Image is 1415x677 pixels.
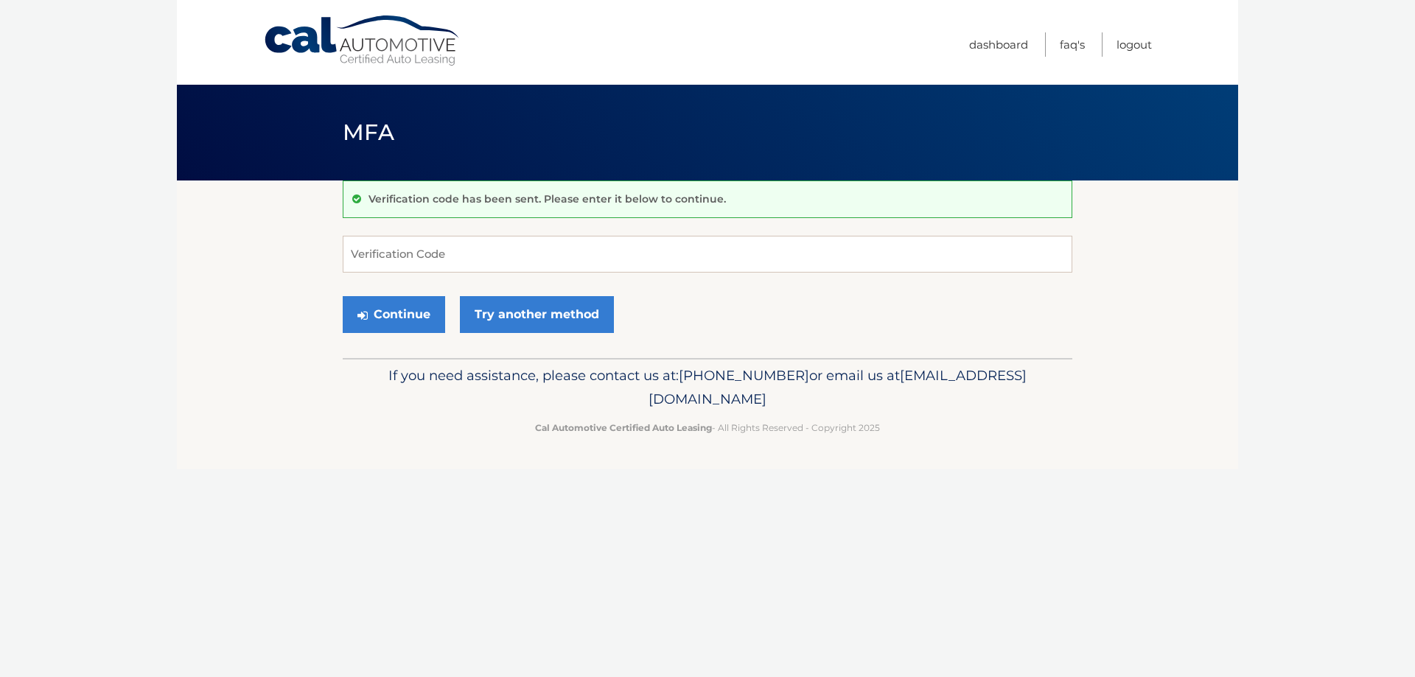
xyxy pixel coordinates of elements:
a: Cal Automotive [263,15,462,67]
strong: Cal Automotive Certified Auto Leasing [535,422,712,433]
a: FAQ's [1060,32,1085,57]
p: If you need assistance, please contact us at: or email us at [352,364,1063,411]
button: Continue [343,296,445,333]
span: [PHONE_NUMBER] [679,367,809,384]
p: Verification code has been sent. Please enter it below to continue. [368,192,726,206]
span: MFA [343,119,394,146]
input: Verification Code [343,236,1072,273]
a: Dashboard [969,32,1028,57]
a: Logout [1117,32,1152,57]
span: [EMAIL_ADDRESS][DOMAIN_NAME] [649,367,1027,407]
p: - All Rights Reserved - Copyright 2025 [352,420,1063,435]
a: Try another method [460,296,614,333]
